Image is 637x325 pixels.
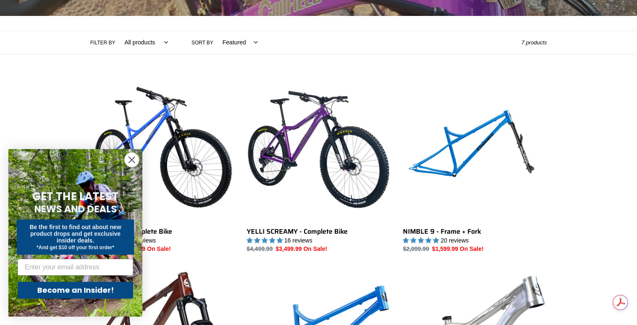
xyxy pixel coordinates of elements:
[124,152,139,167] button: Close dialog
[18,259,133,276] input: Enter your email address
[36,245,114,250] span: *And get $10 off your first order*
[18,282,133,299] button: Become an Insider!
[32,189,119,204] span: GET THE LATEST
[34,202,117,216] span: NEWS AND DEALS
[191,39,213,46] label: Sort by
[521,39,547,46] span: 7 products
[90,39,116,46] label: Filter by
[30,224,121,244] span: Be the first to find out about new product drops and get exclusive insider deals.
